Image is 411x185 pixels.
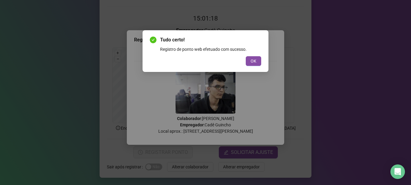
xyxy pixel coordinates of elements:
[390,164,405,179] div: Open Intercom Messenger
[160,46,261,53] div: Registro de ponto web efetuado com sucesso.
[160,36,261,44] span: Tudo certo!
[251,58,256,64] span: OK
[246,56,261,66] button: OK
[150,37,156,43] span: check-circle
